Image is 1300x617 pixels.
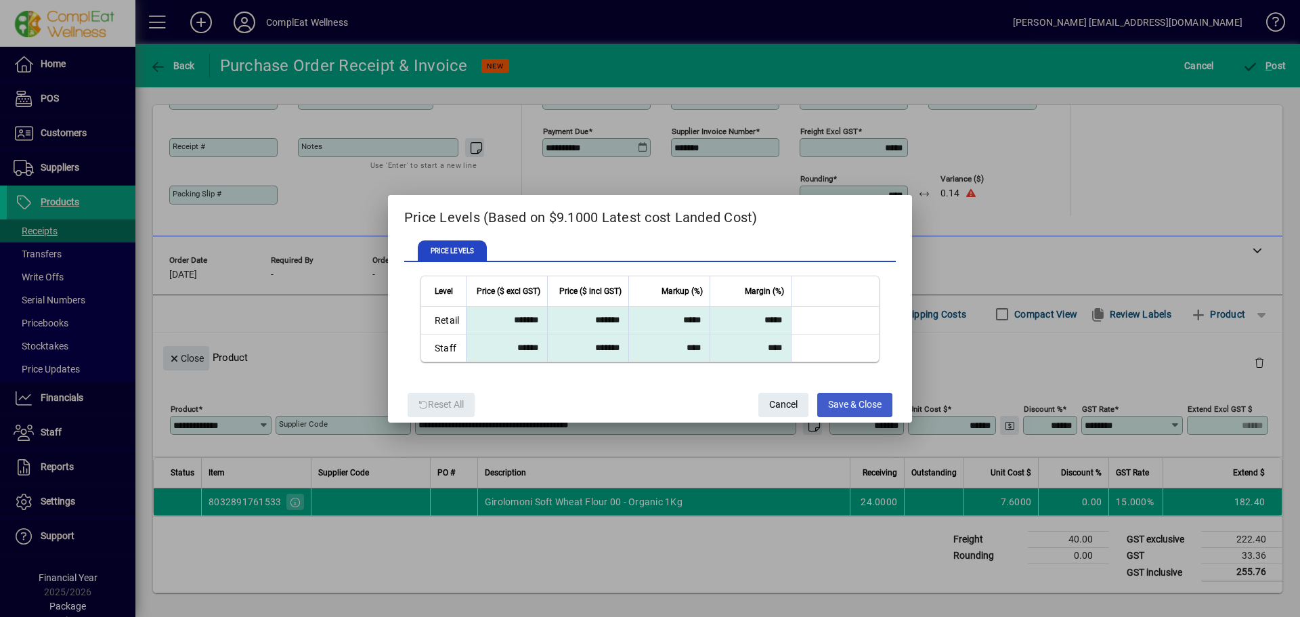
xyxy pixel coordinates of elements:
[828,393,882,416] span: Save & Close
[418,240,487,262] span: PRICE LEVELS
[421,307,467,335] td: Retail
[745,284,784,299] span: Margin (%)
[388,195,913,234] h2: Price Levels (Based on $9.1000 Latest cost Landed Cost)
[477,284,540,299] span: Price ($ excl GST)
[758,393,808,417] button: Cancel
[662,284,703,299] span: Markup (%)
[817,393,892,417] button: Save & Close
[769,393,798,416] span: Cancel
[435,284,453,299] span: Level
[421,335,467,362] td: Staff
[559,284,622,299] span: Price ($ incl GST)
